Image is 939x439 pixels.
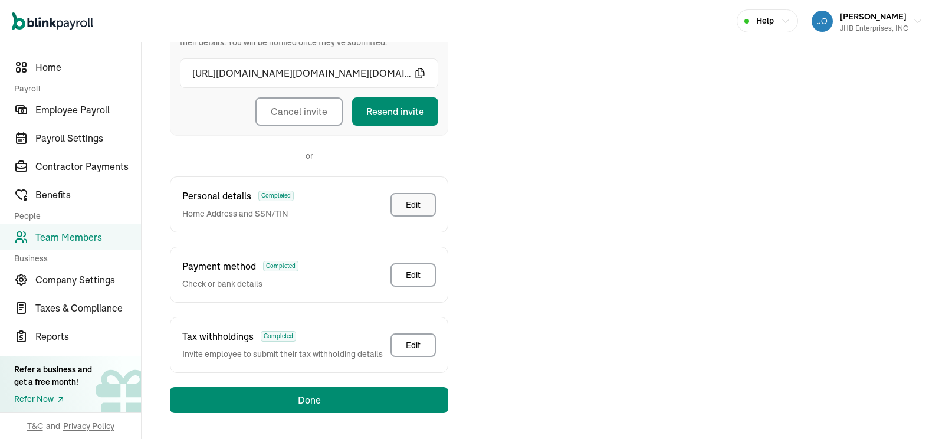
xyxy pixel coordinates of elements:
span: Reports [35,329,141,343]
span: Completed [261,331,296,342]
span: Team Members [35,230,141,244]
span: T&C [27,420,43,432]
span: Privacy Policy [63,420,114,432]
span: Company Settings [35,273,141,287]
span: [URL][DOMAIN_NAME][DOMAIN_NAME][DOMAIN_NAME] [192,66,414,80]
span: Help [756,15,774,27]
span: Business [14,253,134,264]
button: Done [170,387,448,413]
p: or [306,150,313,162]
div: Done [298,393,321,407]
iframe: Chat Widget [743,312,939,439]
span: Home Address and SSN/TIN [182,208,294,220]
button: [PERSON_NAME]JHB Enterprises, INC [807,6,927,36]
span: Invite employee to submit their tax withholding details [182,348,383,361]
span: Taxes & Compliance [35,301,141,315]
div: JHB Enterprises, INC [840,23,908,34]
span: Payment method [182,259,256,273]
span: Benefits [35,188,141,202]
nav: Global [12,4,93,38]
button: Cancel invite [255,97,343,126]
span: Completed [263,261,298,271]
span: Personal details [182,189,251,203]
div: Edit [406,339,421,351]
span: Check or bank details [182,278,298,290]
span: Contractor Payments [35,159,141,173]
span: Employee Payroll [35,103,141,117]
div: Edit [406,269,421,281]
button: Edit [390,263,436,287]
button: Edit [390,193,436,217]
span: Completed [258,191,294,201]
span: [PERSON_NAME] [840,11,907,22]
button: Resend invite [352,97,438,126]
div: Edit [406,199,421,211]
span: Payroll Settings [35,131,141,145]
div: Refer a business and get a free month! [14,363,92,388]
span: Tax withholdings [182,329,254,343]
button: Help [737,9,798,32]
a: Refer Now [14,393,92,405]
span: Home [35,60,141,74]
button: Edit [390,333,436,357]
span: People [14,210,134,222]
span: Payroll [14,83,134,94]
